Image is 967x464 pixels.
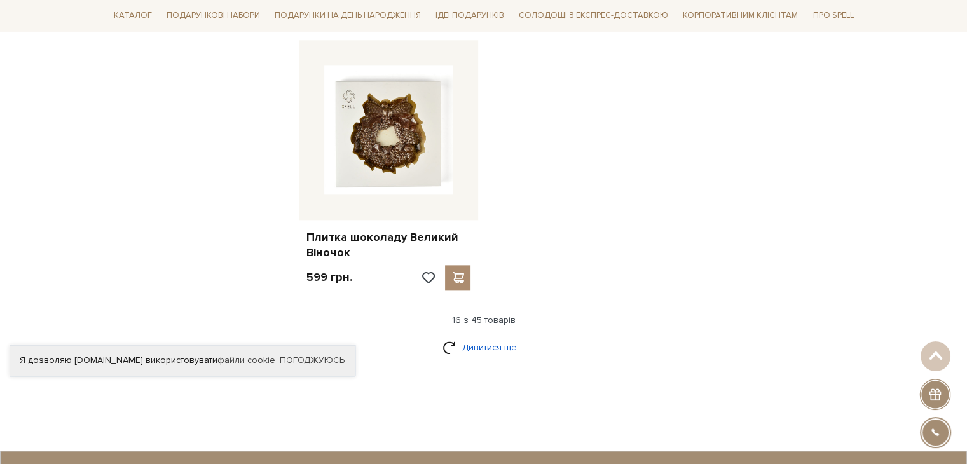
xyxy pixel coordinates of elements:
a: Корпоративним клієнтам [678,6,803,26]
a: Про Spell [807,6,858,26]
a: Солодощі з експрес-доставкою [514,5,673,27]
div: 16 з 45 товарів [104,315,864,326]
a: файли cookie [217,355,275,365]
a: Дивитися ще [442,336,525,358]
a: Каталог [109,6,157,26]
a: Подарунки на День народження [270,6,426,26]
p: 599 грн. [306,270,352,285]
a: Ідеї подарунків [430,6,509,26]
a: Подарункові набори [161,6,265,26]
a: Плитка шоколаду Великий Віночок [306,230,471,260]
a: Погоджуюсь [280,355,345,366]
div: Я дозволяю [DOMAIN_NAME] використовувати [10,355,355,366]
